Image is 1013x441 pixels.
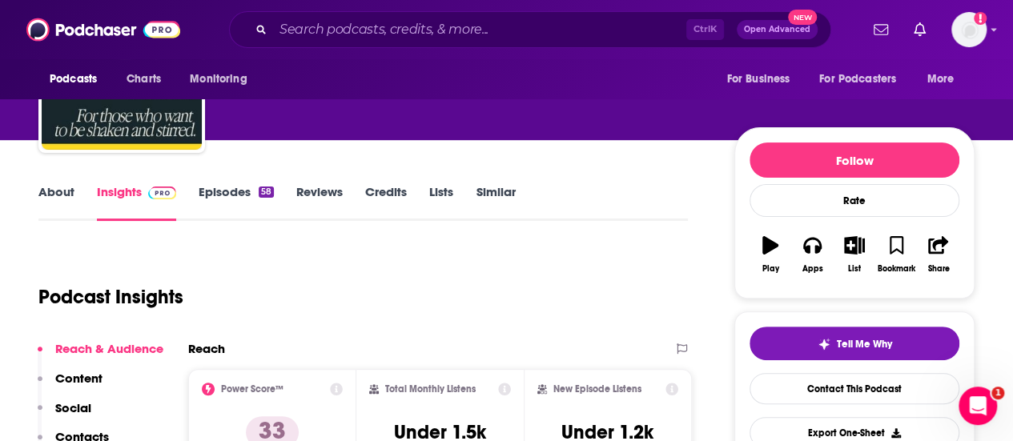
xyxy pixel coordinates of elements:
[199,184,274,221] a: Episodes58
[127,68,161,90] span: Charts
[834,226,875,283] button: List
[927,68,955,90] span: More
[38,285,183,309] h1: Podcast Insights
[97,184,176,221] a: InsightsPodchaser Pro
[991,387,1004,399] span: 1
[951,12,987,47] span: Logged in as LBraverman
[916,64,975,94] button: open menu
[918,226,959,283] button: Share
[553,383,641,395] h2: New Episode Listens
[38,400,91,430] button: Social
[148,186,176,199] img: Podchaser Pro
[951,12,987,47] img: User Profile
[788,10,817,25] span: New
[38,341,163,371] button: Reach & Audience
[867,16,894,43] a: Show notifications dropdown
[907,16,932,43] a: Show notifications dropdown
[476,184,515,221] a: Similar
[385,383,476,395] h2: Total Monthly Listens
[715,64,810,94] button: open menu
[959,387,997,425] iframe: Intercom live chat
[55,400,91,415] p: Social
[762,264,779,274] div: Play
[875,226,917,283] button: Bookmark
[750,327,959,360] button: tell me why sparkleTell Me Why
[809,64,919,94] button: open menu
[818,338,830,351] img: tell me why sparkle
[429,184,453,221] a: Lists
[878,264,915,274] div: Bookmark
[55,371,103,386] p: Content
[116,64,171,94] a: Charts
[848,264,861,274] div: List
[750,184,959,217] div: Rate
[819,68,896,90] span: For Podcasters
[750,226,791,283] button: Play
[365,184,407,221] a: Credits
[190,68,247,90] span: Monitoring
[802,264,823,274] div: Apps
[221,383,283,395] h2: Power Score™
[179,64,267,94] button: open menu
[259,186,274,198] div: 58
[927,264,949,274] div: Share
[38,371,103,400] button: Content
[188,341,225,356] h2: Reach
[273,17,686,42] input: Search podcasts, credits, & more...
[38,64,118,94] button: open menu
[737,20,818,39] button: Open AdvancedNew
[38,184,74,221] a: About
[837,338,892,351] span: Tell Me Why
[296,184,343,221] a: Reviews
[726,68,790,90] span: For Business
[55,341,163,356] p: Reach & Audience
[26,14,180,45] img: Podchaser - Follow, Share and Rate Podcasts
[791,226,833,283] button: Apps
[229,11,831,48] div: Search podcasts, credits, & more...
[686,19,724,40] span: Ctrl K
[750,142,959,178] button: Follow
[744,26,810,34] span: Open Advanced
[50,68,97,90] span: Podcasts
[750,373,959,404] a: Contact This Podcast
[974,12,987,25] svg: Add a profile image
[951,12,987,47] button: Show profile menu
